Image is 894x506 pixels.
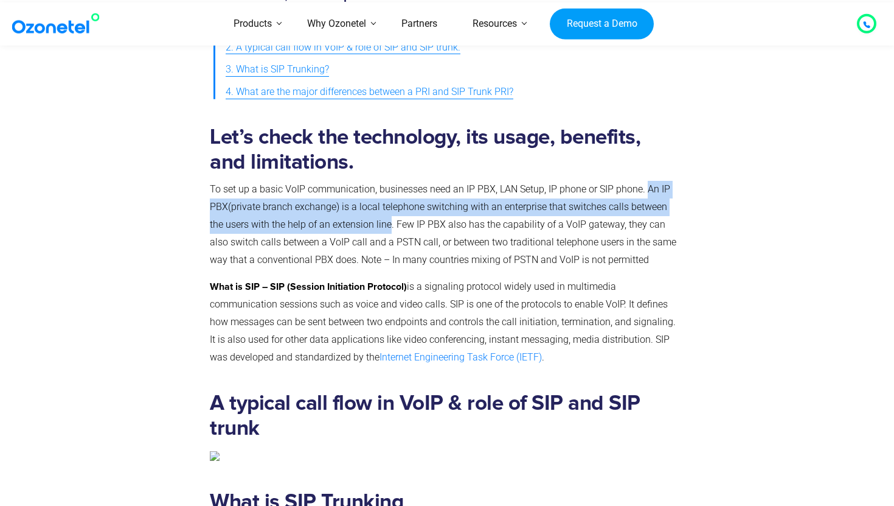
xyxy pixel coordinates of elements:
strong: A typical call flow in VoIP & role of SIP and SIP trunk [210,393,640,439]
span: 4. What are the major differences between a PRI and SIP Trunk PRI? [226,83,513,101]
a: 4. What are the major differences between a PRI and SIP Trunk PRI? [226,81,513,104]
a: 3. What is SIP Trunking? [226,58,329,81]
p: To set up a basic VoIP communication, businesses need an IP PBX, LAN Setup, IP phone or SIP phone... [210,181,679,269]
span: 3. What is SIP Trunking? [226,61,329,79]
a: Request a Demo [550,8,654,40]
a: Partners [384,2,455,46]
p: is a signaling protocol widely used in multimedia communication sessions such as voice and video ... [210,278,679,366]
strong: What is SIP – SIP (Session Initiation Protocol) [210,282,407,292]
strong: Let’s check the technology, its usage, benefits, and limitations. [210,127,640,173]
a: Why Ozonetel [289,2,384,46]
a: Products [216,2,289,46]
a: Resources [455,2,535,46]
